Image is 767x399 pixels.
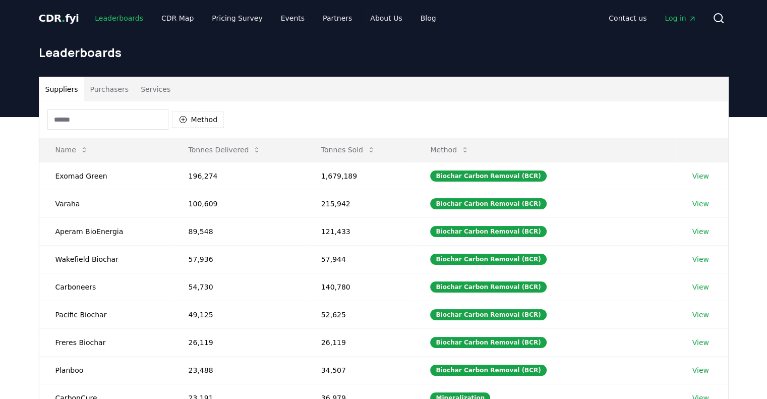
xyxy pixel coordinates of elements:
[430,281,546,293] div: Biochar Carbon Removal (BCR)
[39,217,172,245] td: Aperam BioEnergia
[305,190,415,217] td: 215,942
[172,301,305,328] td: 49,125
[692,199,709,209] a: View
[172,356,305,384] td: 23,488
[692,365,709,375] a: View
[305,162,415,190] td: 1,679,189
[601,9,655,27] a: Contact us
[181,140,269,160] button: Tonnes Delivered
[692,310,709,320] a: View
[657,9,704,27] a: Log in
[430,198,546,209] div: Biochar Carbon Removal (BCR)
[62,12,65,24] span: .
[87,9,444,27] nav: Main
[172,245,305,273] td: 57,936
[305,273,415,301] td: 140,780
[692,171,709,181] a: View
[665,13,696,23] span: Log in
[39,328,172,356] td: Freres Biochar
[692,254,709,264] a: View
[172,162,305,190] td: 196,274
[305,356,415,384] td: 34,507
[315,9,360,27] a: Partners
[692,282,709,292] a: View
[305,328,415,356] td: 26,119
[39,190,172,217] td: Varaha
[135,77,176,101] button: Services
[39,12,79,24] span: CDR fyi
[430,170,546,182] div: Biochar Carbon Removal (BCR)
[430,309,546,320] div: Biochar Carbon Removal (BCR)
[305,245,415,273] td: 57,944
[172,273,305,301] td: 54,730
[39,245,172,273] td: Wakefield Biochar
[430,365,546,376] div: Biochar Carbon Removal (BCR)
[39,77,84,101] button: Suppliers
[84,77,135,101] button: Purchasers
[87,9,151,27] a: Leaderboards
[172,111,224,128] button: Method
[39,11,79,25] a: CDR.fyi
[305,301,415,328] td: 52,625
[172,328,305,356] td: 26,119
[39,44,729,61] h1: Leaderboards
[39,273,172,301] td: Carboneers
[430,226,546,237] div: Biochar Carbon Removal (BCR)
[47,140,96,160] button: Name
[422,140,477,160] button: Method
[430,254,546,265] div: Biochar Carbon Removal (BCR)
[305,217,415,245] td: 121,433
[39,162,172,190] td: Exomad Green
[204,9,270,27] a: Pricing Survey
[601,9,704,27] nav: Main
[39,356,172,384] td: Planboo
[313,140,383,160] button: Tonnes Sold
[273,9,313,27] a: Events
[692,226,709,237] a: View
[412,9,444,27] a: Blog
[362,9,410,27] a: About Us
[39,301,172,328] td: Pacific Biochar
[430,337,546,348] div: Biochar Carbon Removal (BCR)
[172,217,305,245] td: 89,548
[172,190,305,217] td: 100,609
[692,337,709,348] a: View
[153,9,202,27] a: CDR Map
